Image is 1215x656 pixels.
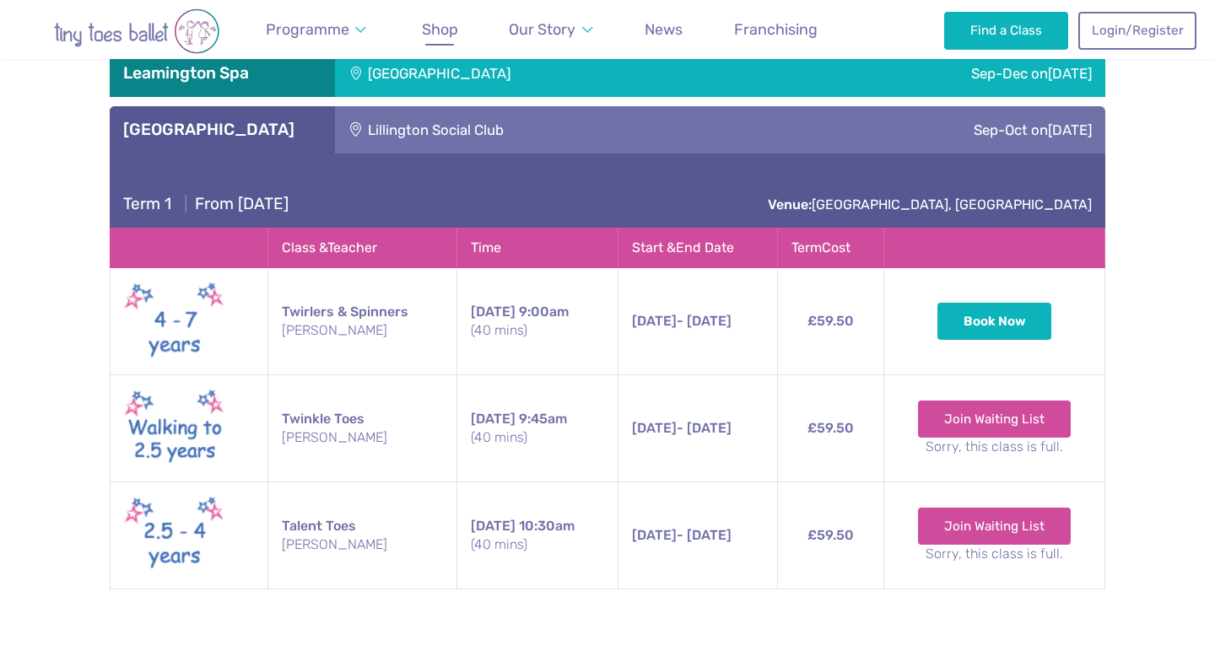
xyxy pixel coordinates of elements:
span: Programme [266,20,349,38]
div: [GEOGRAPHIC_DATA] [335,50,767,97]
small: [PERSON_NAME] [282,428,443,447]
span: [DATE] [1048,121,1092,138]
small: Sorry, this class is full. [898,438,1091,456]
a: Venue:[GEOGRAPHIC_DATA], [GEOGRAPHIC_DATA] [768,196,1092,212]
img: Walking to Twinkle New (May 2025) [124,385,225,471]
strong: Venue: [768,196,812,212]
span: Franchising [734,20,818,38]
span: Shop [422,20,458,38]
span: [DATE] [471,518,516,534]
a: Find a Class [944,12,1068,49]
a: Programme [258,11,375,49]
small: (40 mins) [471,321,604,340]
button: Book Now [937,303,1052,340]
img: tiny toes ballet [19,8,255,54]
a: Franchising [726,11,825,49]
th: Term Cost [778,228,884,267]
span: News [645,20,683,38]
div: Sep-Oct on [764,106,1105,153]
div: Sep-Dec on [767,50,1105,97]
td: £59.50 [778,482,884,589]
h3: [GEOGRAPHIC_DATA] [123,120,321,140]
a: Our Story [501,11,601,49]
td: Twinkle Toes [268,375,457,482]
span: [DATE] [632,420,677,436]
td: Twirlers & Spinners [268,268,457,375]
div: Lillington Social Club [335,106,764,153]
span: Term 1 [123,194,171,213]
h4: From [DATE] [123,194,289,214]
a: Join Waiting List [918,508,1071,545]
h3: Leamington Spa [123,63,321,83]
small: (40 mins) [471,428,604,447]
span: | [175,194,195,213]
small: (40 mins) [471,535,604,554]
td: £59.50 [778,268,884,375]
span: [DATE] [632,313,677,329]
a: Login/Register [1078,12,1196,49]
td: 9:45am [457,375,618,482]
td: Talent Toes [268,482,457,589]
span: Our Story [509,20,575,38]
span: - [DATE] [632,420,732,436]
img: Talent toes New (May 2025) [124,492,225,578]
a: News [637,11,690,49]
a: Shop [414,11,466,49]
span: [DATE] [471,304,516,320]
img: Twirlers & Spinners New (May 2025) [124,278,225,364]
span: - [DATE] [632,313,732,329]
th: Time [457,228,618,267]
a: Join Waiting List [918,401,1071,438]
td: 10:30am [457,482,618,589]
td: 9:00am [457,268,618,375]
td: £59.50 [778,375,884,482]
small: [PERSON_NAME] [282,535,443,554]
th: Class & Teacher [268,228,457,267]
small: Sorry, this class is full. [898,545,1091,563]
span: [DATE] [632,527,677,543]
span: - [DATE] [632,527,732,543]
th: Start & End Date [618,228,778,267]
span: [DATE] [1048,65,1092,82]
small: [PERSON_NAME] [282,321,443,340]
span: [DATE] [471,411,516,427]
